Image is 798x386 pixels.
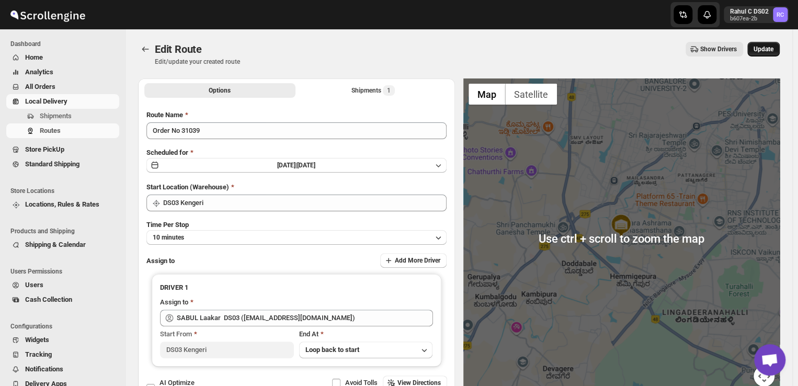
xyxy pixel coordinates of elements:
[25,83,55,90] span: All Orders
[754,45,773,53] span: Update
[25,97,67,105] span: Local Delivery
[754,344,785,376] div: Open chat
[25,160,79,168] span: Standard Shipping
[10,187,120,195] span: Store Locations
[387,86,391,95] span: 1
[505,84,557,105] button: Show satellite imagery
[298,83,449,98] button: Selected Shipments
[773,7,788,22] span: Rahul C DS02
[40,112,72,120] span: Shipments
[146,221,189,229] span: Time Per Stop
[146,230,447,245] button: 10 minutes
[25,200,99,208] span: Locations, Rules & Rates
[155,43,202,55] span: Edit Route
[144,83,295,98] button: All Route Options
[25,68,53,76] span: Analytics
[700,45,737,53] span: Show Drivers
[730,16,769,22] p: b607ea-2b
[724,6,789,23] button: User menu
[40,127,61,134] span: Routes
[25,296,72,303] span: Cash Collection
[146,183,229,191] span: Start Location (Warehouse)
[25,145,64,153] span: Store PickUp
[146,122,447,139] input: Eg: Bengaluru Route
[305,346,359,354] span: Loop back to start
[6,197,119,212] button: Locations, Rules & Rates
[380,253,447,268] button: Add More Driver
[25,281,43,289] span: Users
[177,310,433,326] input: Search assignee
[777,12,784,18] text: RC
[10,40,120,48] span: Dashboard
[25,53,43,61] span: Home
[6,278,119,292] button: Users
[730,7,769,16] p: Rahul C DS02
[6,109,119,123] button: Shipments
[155,58,240,66] p: Edit/update your created route
[6,292,119,307] button: Cash Collection
[163,195,447,211] input: Search location
[25,365,63,373] span: Notifications
[747,42,780,56] button: Update
[299,329,433,339] div: End At
[146,149,188,156] span: Scheduled for
[277,162,297,169] span: [DATE] |
[160,297,188,308] div: Assign to
[6,50,119,65] button: Home
[146,111,183,119] span: Route Name
[6,65,119,80] button: Analytics
[25,336,49,344] span: Widgets
[351,85,395,96] div: Shipments
[6,347,119,362] button: Tracking
[10,227,120,235] span: Products and Shipping
[297,162,315,169] span: [DATE]
[8,2,87,28] img: ScrollEngine
[6,362,119,377] button: Notifications
[686,42,743,56] button: Show Drivers
[469,84,505,105] button: Show street map
[10,322,120,331] span: Configurations
[6,123,119,138] button: Routes
[146,257,175,265] span: Assign to
[6,237,119,252] button: Shipping & Calendar
[153,233,184,242] span: 10 minutes
[6,80,119,94] button: All Orders
[395,256,440,265] span: Add More Driver
[160,330,192,338] span: Start From
[146,158,447,173] button: [DATE]|[DATE]
[10,267,120,276] span: Users Permissions
[25,241,86,248] span: Shipping & Calendar
[209,86,231,95] span: Options
[299,342,433,358] button: Loop back to start
[6,333,119,347] button: Widgets
[160,282,433,293] h3: DRIVER 1
[25,350,52,358] span: Tracking
[138,42,153,56] button: Routes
